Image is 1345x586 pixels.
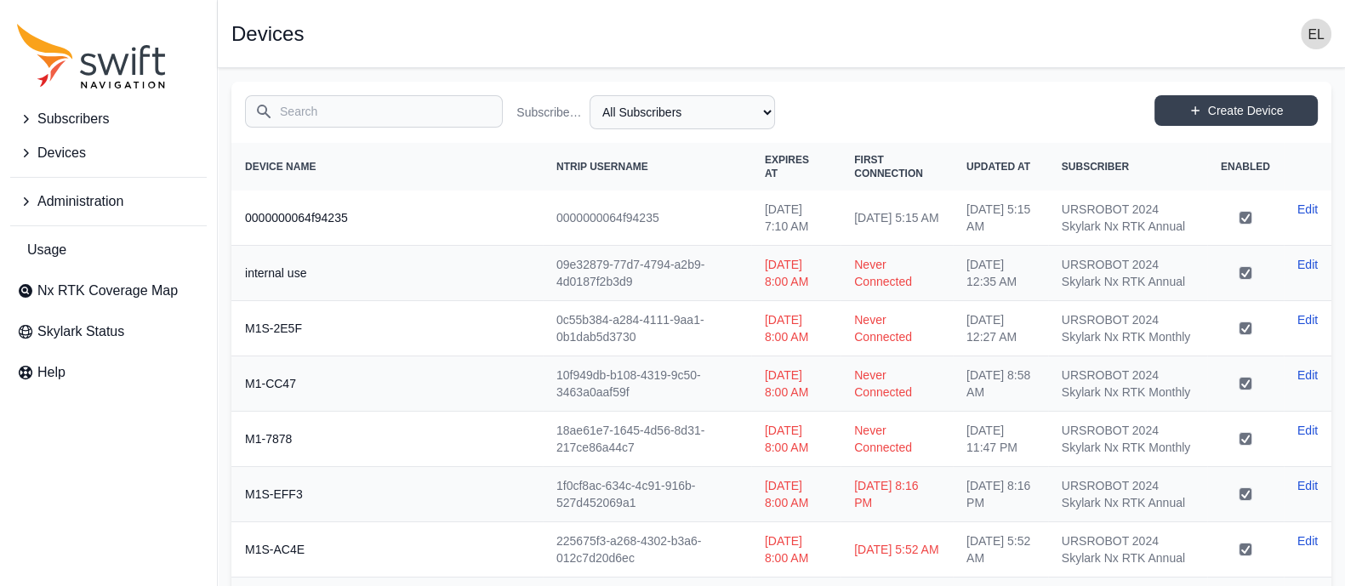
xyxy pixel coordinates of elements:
[953,467,1048,522] td: [DATE] 8:16 PM
[245,95,503,128] input: Search
[841,522,953,577] td: [DATE] 5:52 AM
[10,233,207,267] a: Usage
[543,246,751,301] td: 09e32879-77d7-4794-a2b9-4d0187f2b3d9
[841,246,953,301] td: Never Connected
[543,356,751,412] td: 10f949db-b108-4319-9c50-3463a0aaf59f
[953,301,1048,356] td: [DATE] 12:27 AM
[231,191,543,246] th: 0000000064f94235
[543,143,751,191] th: NTRIP Username
[543,522,751,577] td: 225675f3-a268-4302-b3a6-012c7d20d6ec
[953,246,1048,301] td: [DATE] 12:35 AM
[1297,256,1318,273] a: Edit
[841,412,953,467] td: Never Connected
[751,356,841,412] td: [DATE] 8:00 AM
[10,356,207,390] a: Help
[751,467,841,522] td: [DATE] 8:00 AM
[953,522,1048,577] td: [DATE] 5:52 AM
[1301,19,1331,49] img: user photo
[543,412,751,467] td: 18ae61e7-1645-4d56-8d31-217ce86a44c7
[751,412,841,467] td: [DATE] 8:00 AM
[751,246,841,301] td: [DATE] 8:00 AM
[1297,201,1318,218] a: Edit
[841,356,953,412] td: Never Connected
[10,136,207,170] button: Devices
[10,274,207,308] a: Nx RTK Coverage Map
[751,522,841,577] td: [DATE] 8:00 AM
[543,191,751,246] td: 0000000064f94235
[10,102,207,136] button: Subscribers
[1207,143,1284,191] th: Enabled
[1297,477,1318,494] a: Edit
[231,143,543,191] th: Device Name
[953,412,1048,467] td: [DATE] 11:47 PM
[590,95,775,129] select: Subscriber
[1154,95,1318,126] a: Create Device
[1048,246,1207,301] td: URSROBOT 2024 Skylark Nx RTK Annual
[1048,467,1207,522] td: URSROBOT 2024 Skylark Nx RTK Annual
[231,246,543,301] th: internal use
[1048,412,1207,467] td: URSROBOT 2024 Skylark Nx RTK Monthly
[10,315,207,349] a: Skylark Status
[37,362,66,383] span: Help
[231,522,543,577] th: M1S-AC4E
[841,301,953,356] td: Never Connected
[27,240,66,260] span: Usage
[543,301,751,356] td: 0c55b384-a284-4111-9aa1-0b1dab5d3730
[231,467,543,522] th: M1S-EFF3
[841,467,953,522] td: [DATE] 8:16 PM
[854,154,923,179] span: First Connection
[1048,522,1207,577] td: URSROBOT 2024 Skylark Nx RTK Annual
[37,281,178,301] span: Nx RTK Coverage Map
[37,321,124,342] span: Skylark Status
[1048,143,1207,191] th: Subscriber
[231,412,543,467] th: M1-7878
[1297,367,1318,384] a: Edit
[543,467,751,522] td: 1f0cf8ac-634c-4c91-916b-527d452069a1
[953,191,1048,246] td: [DATE] 5:15 AM
[953,356,1048,412] td: [DATE] 8:58 AM
[966,161,1030,173] span: Updated At
[1048,301,1207,356] td: URSROBOT 2024 Skylark Nx RTK Monthly
[231,356,543,412] th: M1-CC47
[516,104,583,121] label: Subscriber Name
[231,301,543,356] th: M1S-2E5F
[1297,311,1318,328] a: Edit
[841,191,953,246] td: [DATE] 5:15 AM
[765,154,809,179] span: Expires At
[37,109,109,129] span: Subscribers
[231,24,304,44] h1: Devices
[1048,191,1207,246] td: URSROBOT 2024 Skylark Nx RTK Annual
[10,185,207,219] button: Administration
[1297,422,1318,439] a: Edit
[1048,356,1207,412] td: URSROBOT 2024 Skylark Nx RTK Monthly
[37,143,86,163] span: Devices
[751,191,841,246] td: [DATE] 7:10 AM
[751,301,841,356] td: [DATE] 8:00 AM
[37,191,123,212] span: Administration
[1297,532,1318,549] a: Edit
